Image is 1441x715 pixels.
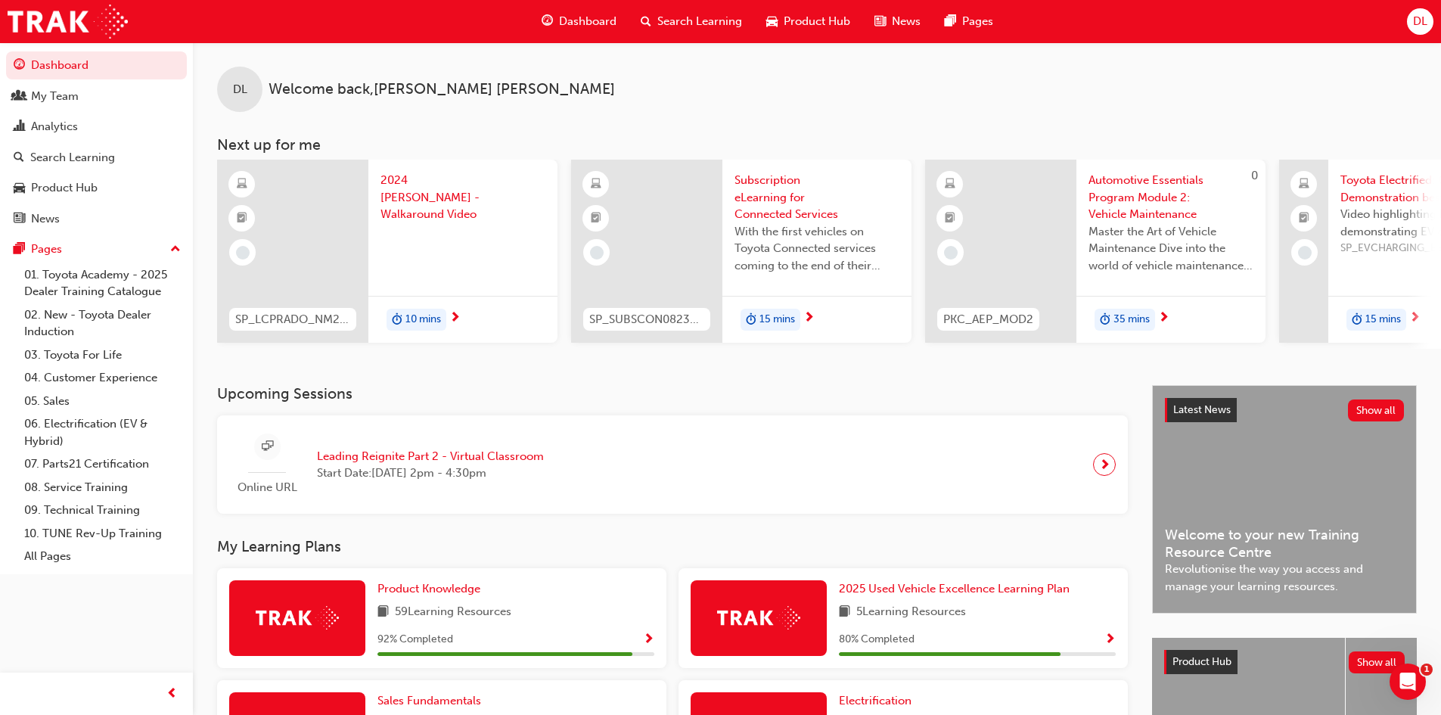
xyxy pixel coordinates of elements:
span: learningRecordVerb_NONE-icon [590,246,604,260]
a: Product HubShow all [1164,650,1405,674]
a: 08. Service Training [18,476,187,499]
span: Product Hub [1172,655,1231,668]
span: Leading Reignite Part 2 - Virtual Classroom [317,448,544,465]
a: All Pages [18,545,187,568]
span: 2025 Used Vehicle Excellence Learning Plan [839,582,1070,595]
span: people-icon [14,90,25,104]
span: Master the Art of Vehicle Maintenance Dive into the world of vehicle maintenance with this compre... [1089,223,1253,275]
h3: My Learning Plans [217,538,1128,555]
a: Analytics [6,113,187,141]
h3: Upcoming Sessions [217,385,1128,403]
span: car-icon [14,182,25,195]
button: Pages [6,235,187,263]
a: pages-iconPages [933,6,1005,37]
a: search-iconSearch Learning [629,6,754,37]
span: Revolutionise the way you access and manage your learning resources. [1165,561,1404,595]
span: 2024 [PERSON_NAME] - Walkaround Video [380,172,545,223]
a: 03. Toyota For Life [18,344,187,367]
span: news-icon [14,213,25,226]
a: 05. Sales [18,390,187,413]
span: car-icon [766,12,778,31]
span: learningRecordVerb_NONE-icon [944,246,958,260]
a: 10. TUNE Rev-Up Training [18,522,187,546]
a: SP_SUBSCON0823_ELSubscription eLearning for Connected ServicesWith the first vehicles on Toyota C... [571,160,911,343]
span: news-icon [874,12,886,31]
span: booktick-icon [591,209,601,228]
span: SP_LCPRADO_NM24_WALKAROUNDVID [235,311,350,328]
span: 15 mins [759,311,795,328]
span: Latest News [1173,403,1231,416]
span: learningResourceType_ELEARNING-icon [591,175,601,194]
a: 02. New - Toyota Dealer Induction [18,303,187,344]
span: learningRecordVerb_NONE-icon [236,246,250,260]
span: Subscription eLearning for Connected Services [734,172,899,223]
button: Show Progress [643,630,654,649]
span: Start Date: [DATE] 2pm - 4:30pm [317,465,544,482]
span: next-icon [1158,312,1169,325]
div: Search Learning [30,149,115,166]
a: 2025 Used Vehicle Excellence Learning Plan [839,580,1076,598]
span: Product Hub [784,13,850,30]
span: pages-icon [14,243,25,256]
img: Trak [256,606,339,630]
span: News [892,13,921,30]
span: Pages [962,13,993,30]
span: 1 [1421,664,1433,676]
a: 01. Toyota Academy - 2025 Dealer Training Catalogue [18,263,187,303]
button: Show all [1349,651,1405,673]
span: next-icon [803,312,815,325]
span: Search Learning [657,13,742,30]
img: Trak [8,5,128,39]
a: car-iconProduct Hub [754,6,862,37]
span: Show Progress [1104,633,1116,647]
span: SP_SUBSCON0823_EL [589,311,704,328]
span: Product Knowledge [377,582,480,595]
a: SP_LCPRADO_NM24_WALKAROUNDVID2024 [PERSON_NAME] - Walkaround Videoduration-icon10 mins [217,160,557,343]
span: 0 [1251,169,1258,182]
span: Online URL [229,479,305,496]
a: guage-iconDashboard [530,6,629,37]
div: My Team [31,88,79,105]
span: next-icon [1409,312,1421,325]
span: chart-icon [14,120,25,134]
span: learningResourceType_ELEARNING-icon [237,175,247,194]
span: 15 mins [1365,311,1401,328]
a: Dashboard [6,51,187,79]
span: up-icon [170,240,181,260]
button: Show all [1348,399,1405,421]
a: My Team [6,82,187,110]
a: Search Learning [6,144,187,172]
a: Online URLLeading Reignite Part 2 - Virtual ClassroomStart Date:[DATE] 2pm - 4:30pm [229,427,1116,502]
span: Welcome to your new Training Resource Centre [1165,527,1404,561]
span: guage-icon [14,59,25,73]
span: search-icon [641,12,651,31]
span: next-icon [449,312,461,325]
span: With the first vehicles on Toyota Connected services coming to the end of their complimentary per... [734,223,899,275]
span: PKC_AEP_MOD2 [943,311,1033,328]
span: 5 Learning Resources [856,603,966,622]
span: Automotive Essentials Program Module 2: Vehicle Maintenance [1089,172,1253,223]
span: duration-icon [746,310,756,330]
span: Electrification [839,694,911,707]
a: Latest NewsShow all [1165,398,1404,422]
a: news-iconNews [862,6,933,37]
span: Show Progress [643,633,654,647]
span: Welcome back , [PERSON_NAME] [PERSON_NAME] [269,81,615,98]
span: book-icon [377,603,389,622]
div: Product Hub [31,179,98,197]
button: Show Progress [1104,630,1116,649]
a: News [6,205,187,233]
iframe: Intercom live chat [1390,664,1426,700]
a: Latest NewsShow allWelcome to your new Training Resource CentreRevolutionise the way you access a... [1152,385,1417,614]
span: prev-icon [166,685,178,704]
span: 35 mins [1113,311,1150,328]
a: 04. Customer Experience [18,366,187,390]
span: Sales Fundamentals [377,694,481,707]
div: Pages [31,241,62,258]
span: learningResourceType_ELEARNING-icon [945,175,955,194]
a: Product Knowledge [377,580,486,598]
span: guage-icon [542,12,553,31]
span: learningRecordVerb_NONE-icon [1298,246,1312,260]
h3: Next up for me [193,136,1441,154]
